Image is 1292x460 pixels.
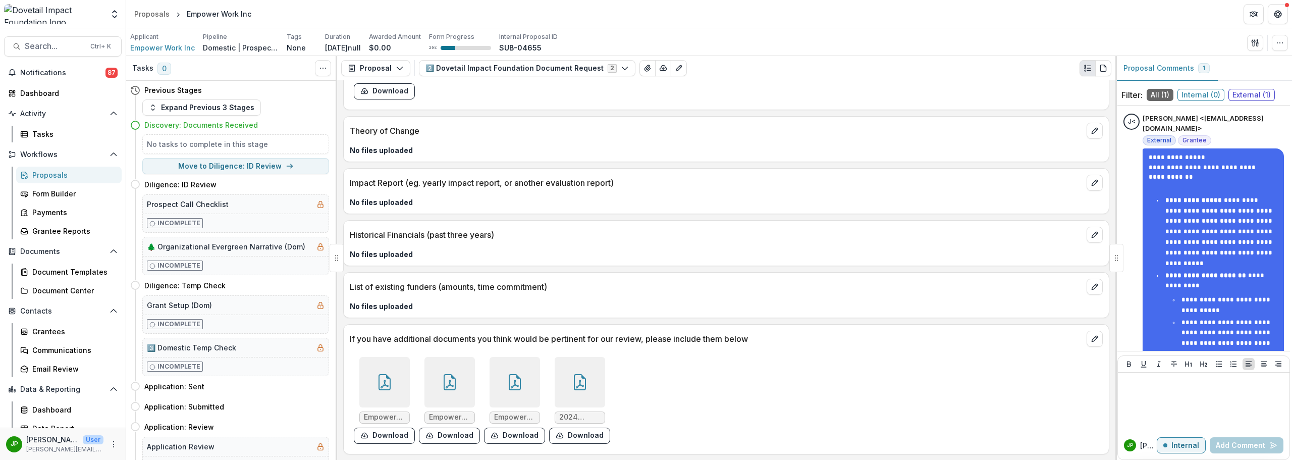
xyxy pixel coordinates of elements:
button: View Attached Files [639,60,656,76]
button: edit [1087,331,1103,347]
a: Dashboard [16,401,122,418]
div: Grantees [32,326,114,337]
div: Empower Work Inc [187,9,251,19]
p: 29 % [429,44,437,52]
span: Workflows [20,150,105,159]
p: [DATE]null [325,42,361,53]
a: Document Center [16,282,122,299]
a: Proposals [16,167,122,183]
p: User [83,435,103,444]
h4: Diligence: ID Review [144,179,217,190]
p: [PERSON_NAME] [26,434,79,445]
p: Incomplete [157,219,200,228]
h4: Application: Review [144,422,214,432]
span: 1 [1203,65,1205,72]
a: Grantee Reports [16,223,122,239]
button: Internal [1157,437,1206,453]
h4: Discovery: Documents Received [144,120,258,130]
div: Ctrl + K [88,41,113,52]
button: Plaintext view [1080,60,1096,76]
div: Payments [32,207,114,218]
a: Communications [16,342,122,359]
p: No files uploaded [350,249,1103,260]
span: 0 [157,63,171,75]
button: Italicize [1153,358,1165,370]
button: Edit as form [671,60,687,76]
span: All ( 1 ) [1147,89,1173,101]
p: No files uploaded [350,301,1103,312]
button: download-form-response [354,83,415,99]
h5: Application Review [147,441,214,452]
h4: Application: Submitted [144,401,224,412]
p: Incomplete [157,362,200,371]
span: Search... [25,41,84,51]
p: No files uploaded [350,197,1103,208]
button: Move to Diligence: ID Review [142,158,329,174]
button: Bullet List [1213,358,1225,370]
button: Align Center [1258,358,1270,370]
button: Strike [1168,358,1180,370]
h5: 3️⃣ Domestic Temp Check [147,342,236,353]
button: download-form-response [419,428,480,444]
p: Filter: [1121,89,1143,101]
p: $0.00 [369,42,391,53]
button: Proposal Comments [1115,56,1218,81]
div: 2024 Proposal - Truist Foundation + Empower Work Partnership [DATE]-[DATE].pdfdownload-form-response [549,357,610,444]
span: External ( 1 ) [1228,89,1275,101]
p: Incomplete [157,320,200,329]
p: [PERSON_NAME] [1140,440,1157,451]
h5: 🌲 Organizational Evergreen Narrative (Dom) [147,241,305,252]
p: Historical Financials (past three years) [350,229,1083,241]
button: Open Data & Reporting [4,381,122,397]
div: Empower Work_ A critical lifeline for workers on a path to opportunity - 2025.pdfdownload-form-re... [419,357,480,444]
button: 2️⃣ Dovetail Impact Foundation Document Request2 [419,60,635,76]
button: Open Documents [4,243,122,260]
h4: Previous Stages [144,85,202,95]
button: download-form-response [354,428,415,444]
h3: Tasks [132,64,153,73]
button: Open entity switcher [107,4,122,24]
div: Tasks [32,129,114,139]
span: Data & Reporting [20,385,105,394]
div: Communications [32,345,114,355]
h4: Diligence: Temp Check [144,280,226,291]
h5: Grant Setup (Dom) [147,300,212,311]
button: edit [1087,123,1103,139]
span: Empower Work_ A critical lifeline for workers on a path to opportunity - 2025.pdf [429,413,470,422]
button: Open Contacts [4,303,122,319]
p: None [287,42,306,53]
a: Empower Work Inc [130,42,195,53]
div: Dashboard [32,404,114,415]
p: [PERSON_NAME] <[EMAIL_ADDRESS][DOMAIN_NAME]> [1143,114,1284,133]
p: Impact Report (eg. yearly impact report, or another evaluation report) [350,177,1083,189]
div: Dashboard [20,88,114,98]
button: Ordered List [1227,358,1240,370]
span: Grantee [1182,137,1207,144]
span: Documents [20,247,105,256]
a: Email Review [16,361,122,377]
div: Email Review [32,364,114,374]
button: More [107,438,120,450]
button: edit [1087,279,1103,295]
div: Empower Work Tech & AI Priorities 2025.pdfdownload-form-response [484,357,545,444]
p: Awarded Amount [369,32,421,41]
a: Data Report [16,420,122,437]
button: Search... [4,36,122,57]
button: Open Activity [4,106,122,122]
button: Bold [1123,358,1135,370]
div: Jason Pittman [1127,443,1133,448]
p: Form Progress [429,32,474,41]
button: Heading 1 [1182,358,1195,370]
div: Proposals [32,170,114,180]
span: Empower Work Leadership_ Board and Advisor List 2025.pdf [364,413,405,422]
button: download-form-response [484,428,545,444]
span: Empower Work Tech & AI Priorities 2025.pdf [494,413,535,422]
button: Heading 2 [1198,358,1210,370]
button: Add Comment [1210,437,1283,453]
button: Open Workflows [4,146,122,163]
p: If you have additional documents you think would be pertinent for our review, please include them... [350,333,1083,345]
a: Document Templates [16,264,122,280]
img: Dovetail Impact Foundation logo [4,4,103,24]
button: Get Help [1268,4,1288,24]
